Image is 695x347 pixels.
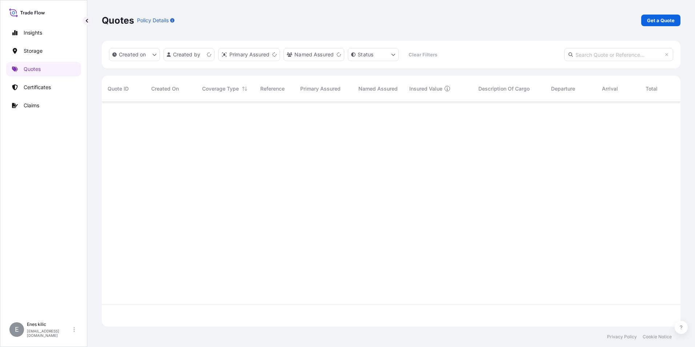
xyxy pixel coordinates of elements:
[240,84,249,93] button: Sort
[24,84,51,91] p: Certificates
[173,51,201,58] p: Created by
[6,98,81,113] a: Claims
[643,334,672,340] a: Cookie Notice
[6,62,81,76] a: Quotes
[27,329,72,338] p: [EMAIL_ADDRESS][DOMAIN_NAME]
[102,15,134,26] p: Quotes
[647,17,675,24] p: Get a Quote
[478,85,530,92] span: Description Of Cargo
[24,47,43,55] p: Storage
[24,29,42,36] p: Insights
[218,48,280,61] button: distributor Filter options
[229,51,269,58] p: Primary Assured
[564,48,673,61] input: Search Quote or Reference...
[294,51,334,58] p: Named Assured
[6,80,81,95] a: Certificates
[137,17,169,24] p: Policy Details
[27,322,72,327] p: Enes kilic
[300,85,341,92] span: Primary Assured
[409,85,442,92] span: Insured Value
[109,48,160,61] button: createdOn Filter options
[164,48,214,61] button: createdBy Filter options
[119,51,146,58] p: Created on
[358,85,398,92] span: Named Assured
[24,102,39,109] p: Claims
[646,85,658,92] span: Total
[6,44,81,58] a: Storage
[551,85,575,92] span: Departure
[641,15,680,26] a: Get a Quote
[602,85,618,92] span: Arrival
[284,48,344,61] button: cargoOwner Filter options
[6,25,81,40] a: Insights
[348,48,399,61] button: certificateStatus Filter options
[202,85,239,92] span: Coverage Type
[151,85,179,92] span: Created On
[409,51,437,58] p: Clear Filters
[358,51,373,58] p: Status
[108,85,129,92] span: Quote ID
[15,326,19,333] span: E
[24,65,41,73] p: Quotes
[607,334,637,340] a: Privacy Policy
[260,85,285,92] span: Reference
[402,49,443,60] button: Clear Filters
